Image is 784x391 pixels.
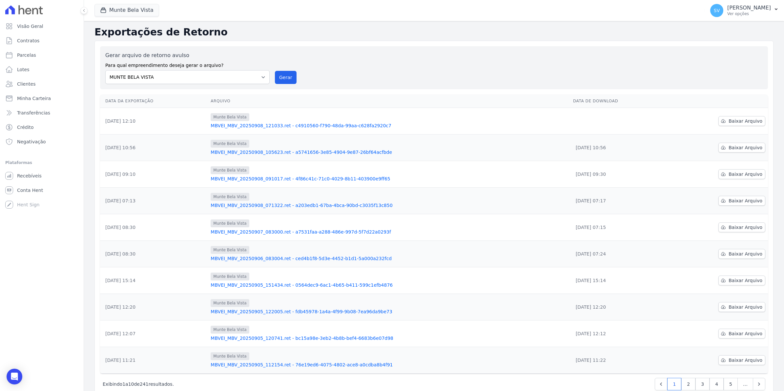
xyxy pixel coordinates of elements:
[7,369,22,384] div: Open Intercom Messenger
[3,121,81,134] a: Crédito
[570,241,668,267] td: [DATE] 07:24
[718,169,765,179] a: Baixar Arquivo
[211,255,568,262] a: MBVEI_MBV_20250906_083004.ret - ced4b1f8-5d3e-4452-b1d1-5a000a232fcd
[211,175,568,182] a: MBVEI_MBV_20250908_091017.ret - 4f86c41c-71c0-4029-8b11-403900e9ff65
[718,222,765,232] a: Baixar Arquivo
[729,330,762,337] span: Baixar Arquivo
[211,113,249,121] span: Munte Bela Vista
[3,77,81,91] a: Clientes
[17,23,43,30] span: Visão Geral
[211,140,249,148] span: Munte Bela Vista
[3,106,81,119] a: Transferências
[695,378,710,390] a: 3
[211,193,249,201] span: Munte Bela Vista
[100,320,208,347] td: [DATE] 12:07
[211,299,249,307] span: Munte Bela Vista
[100,347,208,374] td: [DATE] 11:21
[17,95,51,102] span: Minha Carteira
[718,249,765,259] a: Baixar Arquivo
[570,188,668,214] td: [DATE] 07:17
[5,159,78,167] div: Plataformas
[17,52,36,58] span: Parcelas
[681,378,695,390] a: 2
[17,187,43,194] span: Conta Hent
[211,335,568,341] a: MBVEI_MBV_20250905_120741.ret - bc15a98e-3eb2-4b8b-bef4-6683b6e07d98
[94,26,774,38] h2: Exportações de Retorno
[718,302,765,312] a: Baixar Arquivo
[211,352,249,360] span: Munte Bela Vista
[94,4,159,16] button: Munte Bela Vista
[3,184,81,197] a: Conta Hent
[17,110,50,116] span: Transferências
[211,219,249,227] span: Munte Bela Vista
[100,241,208,267] td: [DATE] 08:30
[17,124,34,131] span: Crédito
[655,378,667,390] a: Previous
[718,196,765,206] a: Baixar Arquivo
[718,276,765,285] a: Baixar Arquivo
[570,214,668,241] td: [DATE] 07:15
[729,251,762,257] span: Baixar Arquivo
[105,59,270,69] label: Para qual empreendimento deseja gerar o arquivo?
[100,188,208,214] td: [DATE] 07:13
[729,118,762,124] span: Baixar Arquivo
[3,92,81,105] a: Minha Carteira
[17,81,35,87] span: Clientes
[105,51,270,59] label: Gerar arquivo de retorno avulso
[570,134,668,161] td: [DATE] 10:56
[753,378,765,390] a: Next
[718,355,765,365] a: Baixar Arquivo
[17,138,46,145] span: Negativação
[710,378,724,390] a: 4
[729,144,762,151] span: Baixar Arquivo
[100,94,208,108] th: Data da Exportação
[667,378,681,390] a: 1
[570,267,668,294] td: [DATE] 15:14
[103,381,174,387] p: Exibindo a de resultados.
[714,8,720,13] span: SV
[211,326,249,334] span: Munte Bela Vista
[211,149,568,155] a: MBVEI_MBV_20250908_105623.ret - a5741656-3e85-4904-9e87-26bf64acfbde
[128,381,134,387] span: 10
[100,294,208,320] td: [DATE] 12:20
[211,202,568,209] a: MBVEI_MBV_20250908_071322.ret - a203edb1-67ba-4bca-90bd-c3035f13c850
[737,378,753,390] span: …
[705,1,784,20] button: SV [PERSON_NAME] Ver opções
[211,361,568,368] a: MBVEI_MBV_20250905_112154.ret - 76e19ed6-4075-4802-ace8-a0cdba8b4f91
[724,378,738,390] a: 5
[140,381,149,387] span: 241
[211,282,568,288] a: MBVEI_MBV_20250905_151434.ret - 0564dec9-6ac1-4b65-b411-599c1efb4876
[729,197,762,204] span: Baixar Arquivo
[718,116,765,126] a: Baixar Arquivo
[718,143,765,153] a: Baixar Arquivo
[211,229,568,235] a: MBVEI_MBV_20250907_083000.ret - a7531faa-a288-486e-997d-5f7d22a0293f
[211,166,249,174] span: Munte Bela Vista
[100,134,208,161] td: [DATE] 10:56
[3,63,81,76] a: Lotes
[17,37,39,44] span: Contratos
[3,49,81,62] a: Parcelas
[17,173,42,179] span: Recebíveis
[211,122,568,129] a: MBVEI_MBV_20250908_121033.ret - c4910560-f790-48da-99aa-c628fa2920c7
[3,34,81,47] a: Contratos
[100,267,208,294] td: [DATE] 15:14
[729,357,762,363] span: Baixar Arquivo
[729,304,762,310] span: Baixar Arquivo
[100,214,208,241] td: [DATE] 08:30
[122,381,125,387] span: 1
[570,94,668,108] th: Data de Download
[275,71,297,84] button: Gerar
[570,294,668,320] td: [DATE] 12:20
[3,169,81,182] a: Recebíveis
[211,246,249,254] span: Munte Bela Vista
[211,308,568,315] a: MBVEI_MBV_20250905_122005.ret - fdb45978-1a4a-4f99-9b08-7ea96da9be73
[211,273,249,280] span: Munte Bela Vista
[727,11,771,16] p: Ver opções
[718,329,765,339] a: Baixar Arquivo
[570,347,668,374] td: [DATE] 11:22
[729,171,762,177] span: Baixar Arquivo
[729,224,762,231] span: Baixar Arquivo
[100,161,208,188] td: [DATE] 09:10
[570,320,668,347] td: [DATE] 12:12
[17,66,30,73] span: Lotes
